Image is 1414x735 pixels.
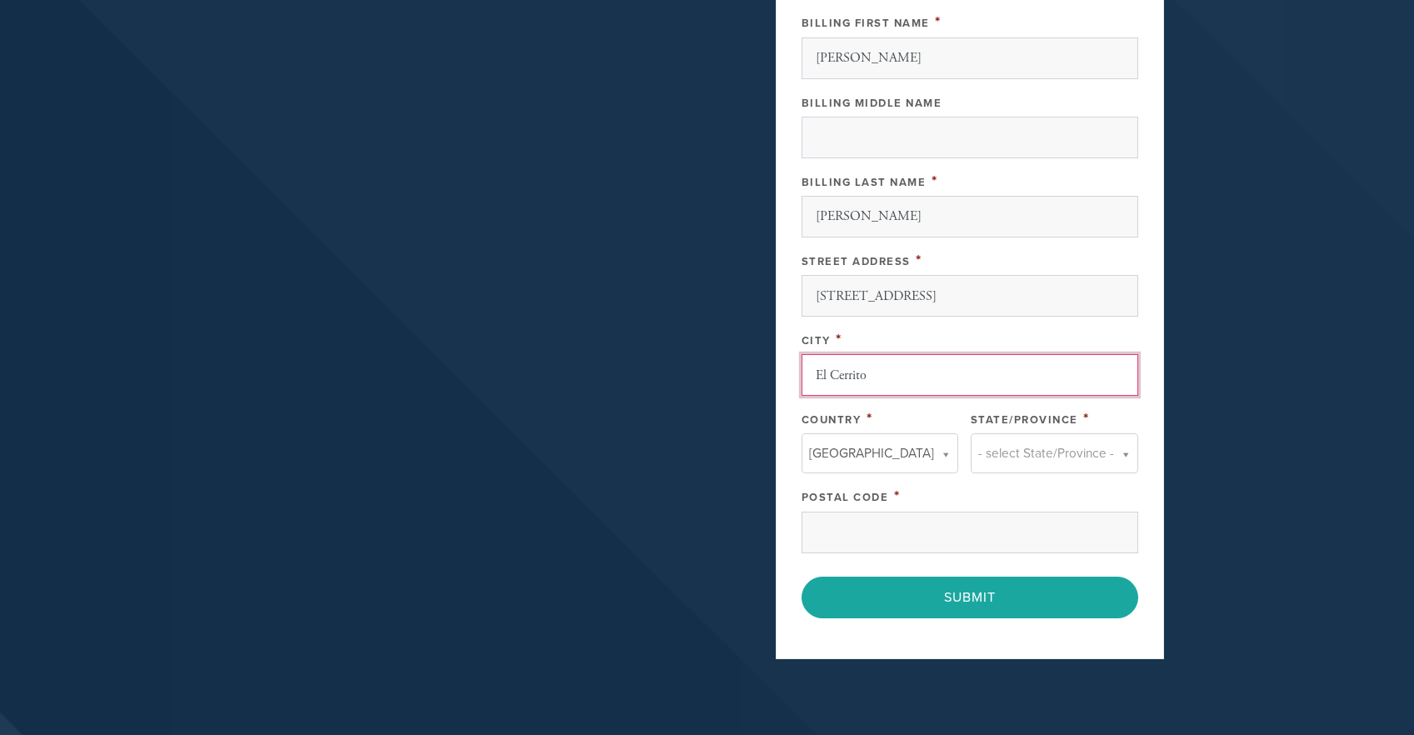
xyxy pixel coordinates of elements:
[802,433,958,473] a: [GEOGRAPHIC_DATA]
[802,491,889,504] label: Postal Code
[1083,409,1090,427] span: This field is required.
[916,251,922,269] span: This field is required.
[802,176,927,189] label: Billing Last Name
[894,487,901,505] span: This field is required.
[802,255,911,268] label: Street Address
[802,334,831,347] label: City
[836,330,842,348] span: This field is required.
[978,442,1114,464] span: - select State/Province -
[935,12,942,31] span: This field is required.
[809,442,934,464] span: [GEOGRAPHIC_DATA]
[802,97,942,110] label: Billing Middle Name
[802,413,862,427] label: Country
[802,577,1138,618] input: Submit
[971,413,1078,427] label: State/Province
[971,433,1138,473] a: - select State/Province -
[802,17,930,30] label: Billing First Name
[932,172,938,190] span: This field is required.
[867,409,873,427] span: This field is required.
